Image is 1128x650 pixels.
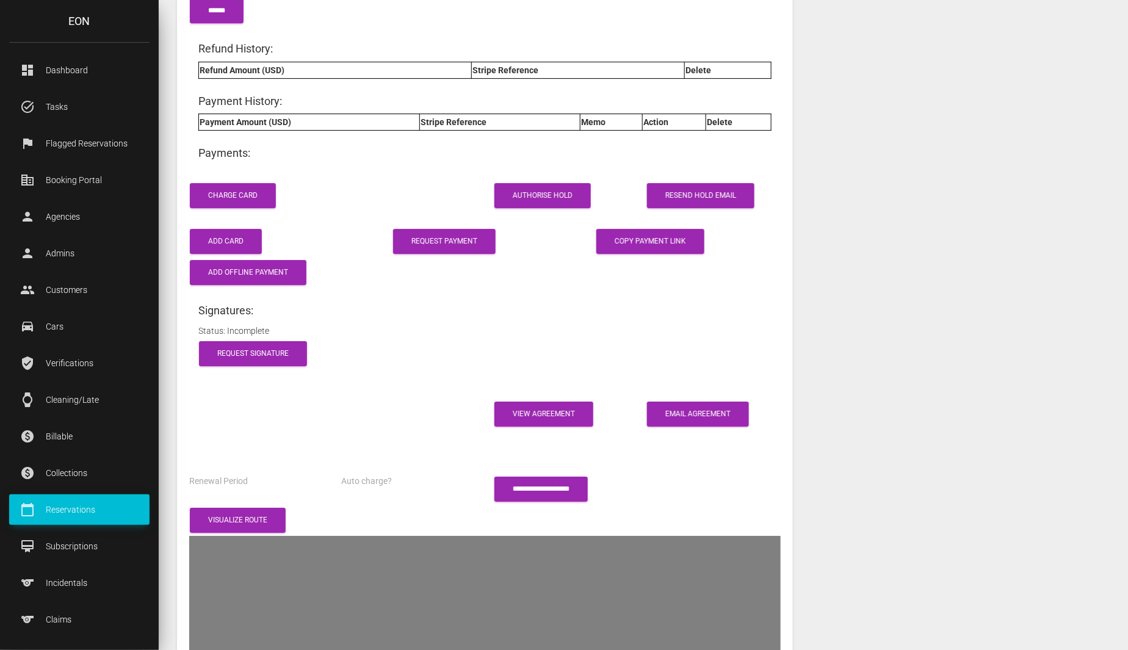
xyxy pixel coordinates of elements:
a: flag Flagged Reservations [9,128,150,159]
p: Booking Portal [18,171,140,189]
button: Authorise Hold [494,183,591,208]
p: Incidentals [18,574,140,592]
a: person Admins [9,238,150,269]
p: Cleaning/Late [18,391,140,409]
th: Payment Amount (USD) [199,114,420,130]
th: Delete [706,114,772,130]
button: Copy payment link [596,229,704,254]
th: Delete [685,62,772,78]
a: sports Claims [9,604,150,635]
th: Stripe Reference [471,62,684,78]
a: corporate_fare Booking Portal [9,165,150,195]
button: Add Card [190,229,262,254]
p: Flagged Reservations [18,134,140,153]
p: Verifications [18,354,140,372]
a: paid Collections [9,458,150,488]
a: sports Incidentals [9,568,150,598]
a: card_membership Subscriptions [9,531,150,562]
th: Memo [580,114,643,130]
a: task_alt Tasks [9,92,150,122]
th: Refund Amount (USD) [199,62,472,78]
p: Dashboard [18,61,140,79]
h4: Payment History: [198,93,772,109]
a: person Agencies [9,201,150,232]
p: Billable [18,427,140,446]
a: people Customers [9,275,150,305]
a: watch Cleaning/Late [9,385,150,415]
p: Cars [18,317,140,336]
p: Agencies [18,208,140,226]
button: Add Offline Payment [190,260,306,285]
p: Admins [18,244,140,262]
a: verified_user Verifications [9,348,150,378]
p: Claims [18,610,140,629]
div: Status: Incomplete [189,323,781,338]
button: Visualize route [190,508,286,533]
h4: Payments: [198,145,772,161]
a: calendar_today Reservations [9,494,150,525]
label: Renewal Period [189,475,248,488]
a: View Agreement [494,402,593,427]
a: Request Payment [393,229,496,254]
a: dashboard Dashboard [9,55,150,85]
th: Stripe Reference [420,114,580,130]
a: drive_eta Cars [9,311,150,342]
a: Resend Hold Email [647,183,754,208]
button: Charge Card [190,183,276,208]
p: Customers [18,281,140,299]
p: Tasks [18,98,140,116]
p: Subscriptions [18,537,140,555]
label: Auto charge? [342,475,392,488]
th: Action [642,114,706,130]
p: Reservations [18,500,140,519]
a: paid Billable [9,421,150,452]
a: Request Signature [199,341,307,366]
a: Email Agreement [647,402,749,427]
p: Collections [18,464,140,482]
h4: Refund History: [198,41,772,56]
h4: Signatures: [198,303,772,318]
